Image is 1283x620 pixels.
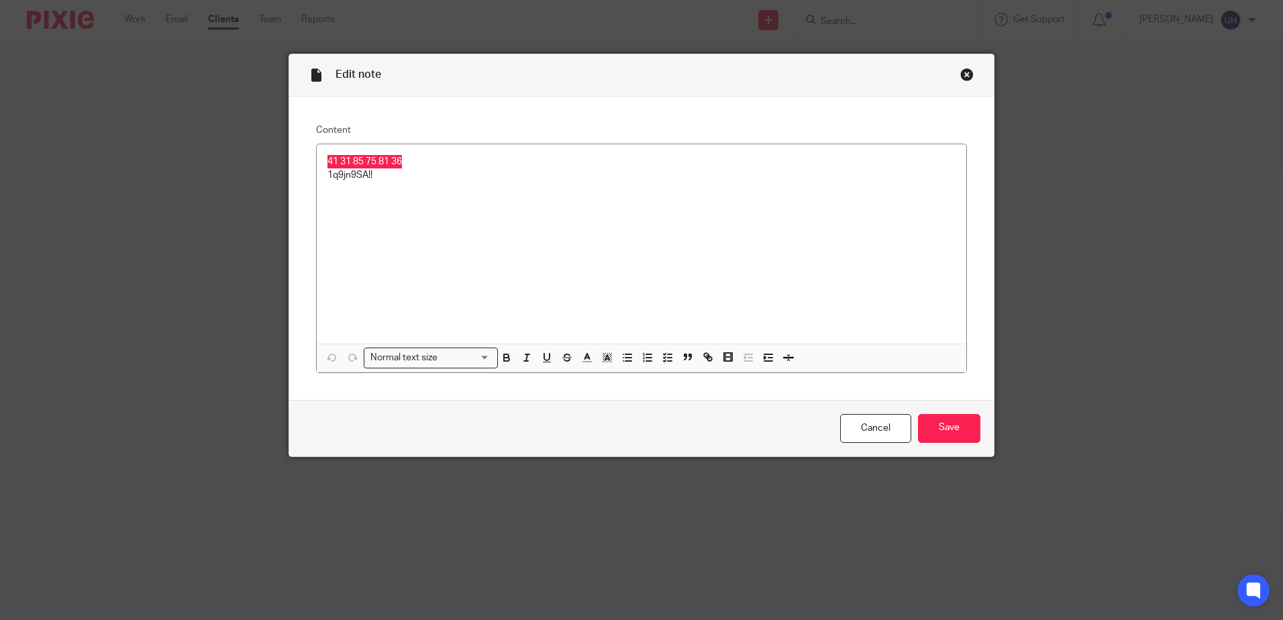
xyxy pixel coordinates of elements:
[336,69,381,80] span: Edit note
[364,348,498,368] div: Search for option
[918,414,980,443] input: Save
[442,351,490,365] input: Search for option
[327,168,956,182] p: 1q9jn9SA!!
[960,68,974,81] div: Close this dialog window
[316,123,967,137] label: Content
[840,414,911,443] a: Cancel
[367,351,440,365] span: Normal text size
[327,155,956,168] p: 41 31 85 75 81 36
